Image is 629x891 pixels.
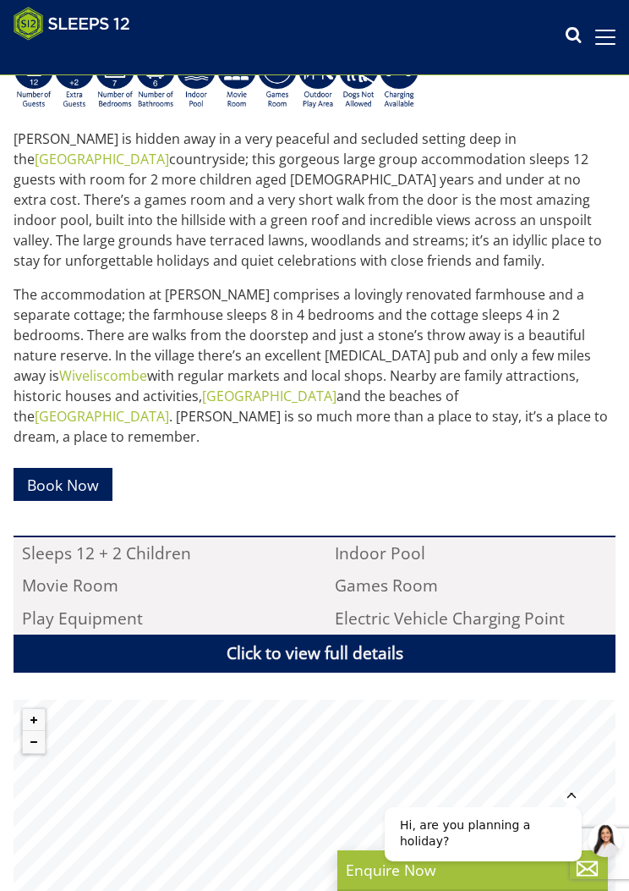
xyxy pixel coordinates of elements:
img: AD_4nXfjdDqPkGBf7Vpi6H87bmAUe5GYCbodrAbU4sf37YN55BCjSXGx5ZgBV7Vb9EJZsXiNVuyAiuJUB3WVt-w9eJ0vaBcHg... [298,49,338,110]
a: Wiveliscombe [59,366,147,385]
img: AD_4nXcnT2OPG21WxYUhsl9q61n1KejP7Pk9ESVM9x9VetD-X_UXXoxAKaMRZGYNcSGiAsmGyKm0QlThER1osyFXNLmuYOVBV... [379,49,419,110]
li: Sleeps 12 + 2 Children [14,537,303,569]
a: [GEOGRAPHIC_DATA] [202,387,336,405]
a: Click to view full details [14,635,615,673]
li: Movie Room [14,570,303,602]
img: AD_4nXeP6WuvG491uY6i5ZIMhzz1N248Ei-RkDHdxvvjTdyF2JXhbvvI0BrTCyeHgyWBEg8oAgd1TvFQIsSlzYPCTB7K21VoI... [54,49,95,110]
iframe: LiveChat chat widget [371,793,629,891]
a: [GEOGRAPHIC_DATA] [35,150,169,168]
p: [PERSON_NAME] is hidden away in a very peaceful and secluded setting deep in the countryside; thi... [14,129,615,271]
img: AD_4nXdtMqFLQeNd5SD_yg5mtFB1sUCemmLv_z8hISZZtoESff8uqprI2Ap3l0Pe6G3wogWlQaPaciGoyoSy1epxtlSaMm8_H... [338,49,379,110]
p: The accommodation at [PERSON_NAME] comprises a lovingly renovated farmhouse and a separate cottag... [14,284,615,447]
li: Electric Vehicle Charging Point [326,602,615,635]
span: Hi, are you planning a holiday? [29,25,159,55]
p: Enquire Now [346,859,599,881]
iframe: Customer reviews powered by Trustpilot [5,51,183,65]
button: Open LiveChat chat widget [217,30,251,64]
img: Sleeps 12 [14,7,130,41]
a: Book Now [14,468,112,501]
img: AD_4nXei2dp4L7_L8OvME76Xy1PUX32_NMHbHVSts-g-ZAVb8bILrMcUKZI2vRNdEqfWP017x6NFeUMZMqnp0JYknAB97-jDN... [176,49,216,110]
img: AD_4nXeyNBIiEViFqGkFxeZn-WxmRvSobfXIejYCAwY7p4slR9Pvv7uWB8BWWl9Rip2DDgSCjKzq0W1yXMRj2G_chnVa9wg_L... [14,49,54,110]
li: Games Room [326,570,615,602]
li: Indoor Pool [326,537,615,569]
a: [GEOGRAPHIC_DATA] [35,407,169,426]
img: AD_4nXdUEjdWxyJEXfF2QMxcnH9-q5XOFeM-cCBkt-KsCkJ9oHmM7j7w2lDMJpoznjTsqM7kKDtmmF2O_bpEel9pzSv0KunaC... [95,49,135,110]
img: AD_4nXf5HeMvqMpcZ0fO9nf7YF2EIlv0l3oTPRmiQvOQ93g4dO1Y4zXKGJcBE5M2T8mhAf-smX-gudfzQQnK9-uH4PEbWu2YP... [216,49,257,110]
button: Zoom out [23,731,45,753]
button: Zoom in [23,709,45,731]
li: Play Equipment [14,602,303,635]
img: AD_4nXdmwCQHKAiIjYDk_1Dhq-AxX3fyYPYaVgX942qJE-Y7he54gqc0ybrIGUg6Qr_QjHGl2FltMhH_4pZtc0qV7daYRc31h... [135,49,176,110]
img: AD_4nXdrZMsjcYNLGsKuA84hRzvIbesVCpXJ0qqnwZoX5ch9Zjv73tWe4fnFRs2gJ9dSiUubhZXckSJX_mqrZBmYExREIfryF... [257,49,298,110]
